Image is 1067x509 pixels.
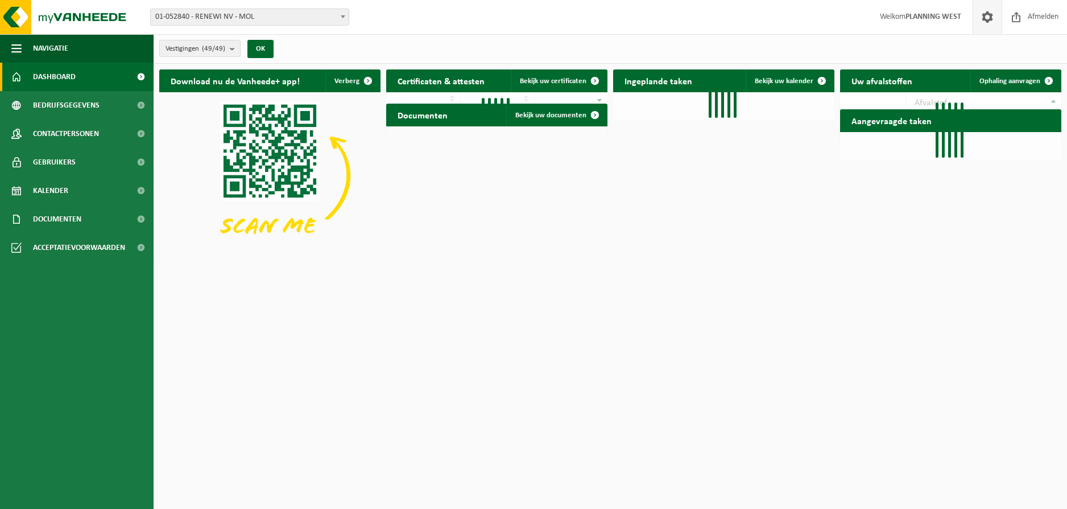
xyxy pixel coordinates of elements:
h2: Ingeplande taken [613,69,704,92]
span: Documenten [33,205,81,233]
img: Download de VHEPlus App [159,92,381,258]
button: Verberg [325,69,379,92]
h2: Uw afvalstoffen [840,69,924,92]
span: Navigatie [33,34,68,63]
span: Verberg [334,77,359,85]
a: Ophaling aanvragen [970,69,1060,92]
a: Bekijk uw certificaten [511,69,606,92]
span: Gebruikers [33,148,76,176]
count: (49/49) [202,45,225,52]
h2: Certificaten & attesten [386,69,496,92]
span: Dashboard [33,63,76,91]
h2: Documenten [386,104,459,126]
span: 01-052840 - RENEWI NV - MOL [151,9,349,25]
a: Bekijk uw documenten [506,104,606,126]
span: Bekijk uw documenten [515,112,586,119]
button: OK [247,40,274,58]
button: Vestigingen(49/49) [159,40,241,57]
span: Acceptatievoorwaarden [33,233,125,262]
span: Bekijk uw kalender [755,77,813,85]
strong: PLANNING WEST [905,13,961,21]
span: Vestigingen [166,40,225,58]
a: Bekijk uw kalender [746,69,833,92]
span: Bedrijfsgegevens [33,91,100,120]
h2: Download nu de Vanheede+ app! [159,69,311,92]
h2: Aangevraagde taken [840,109,943,132]
span: Ophaling aanvragen [979,77,1040,85]
span: Contactpersonen [33,120,99,148]
span: Bekijk uw certificaten [520,77,586,85]
span: 01-052840 - RENEWI NV - MOL [150,9,349,26]
span: Kalender [33,176,68,205]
